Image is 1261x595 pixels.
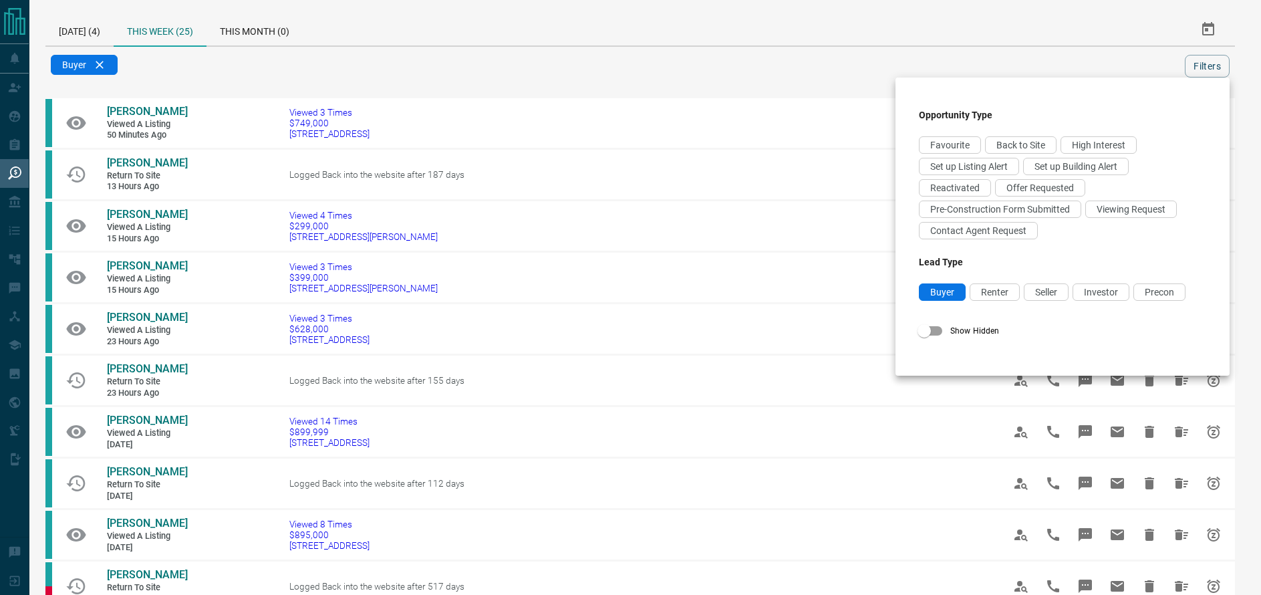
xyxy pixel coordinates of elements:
div: Set up Building Alert [1023,158,1129,175]
span: Pre-Construction Form Submitted [930,204,1070,215]
div: Viewing Request [1085,201,1177,218]
span: Contact Agent Request [930,225,1026,236]
span: Set up Listing Alert [930,161,1008,172]
span: Offer Requested [1006,183,1074,193]
h3: Lead Type [919,257,1206,267]
div: High Interest [1061,136,1137,154]
div: Investor [1073,283,1129,301]
span: Viewing Request [1097,204,1165,215]
span: Investor [1084,287,1118,297]
div: Offer Requested [995,179,1085,197]
h3: Opportunity Type [919,110,1206,120]
div: Pre-Construction Form Submitted [919,201,1081,218]
span: Set up Building Alert [1034,161,1117,172]
div: Seller [1024,283,1069,301]
span: Favourite [930,140,970,150]
span: High Interest [1072,140,1125,150]
div: Set up Listing Alert [919,158,1019,175]
div: Contact Agent Request [919,222,1038,239]
div: Renter [970,283,1020,301]
span: Renter [981,287,1008,297]
div: Favourite [919,136,981,154]
span: Buyer [930,287,954,297]
div: Precon [1133,283,1185,301]
div: Back to Site [985,136,1057,154]
span: Seller [1035,287,1057,297]
div: Buyer [919,283,966,301]
span: Precon [1145,287,1174,297]
span: Reactivated [930,183,980,193]
span: Back to Site [996,140,1045,150]
div: Reactivated [919,179,991,197]
span: Show Hidden [950,325,999,337]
